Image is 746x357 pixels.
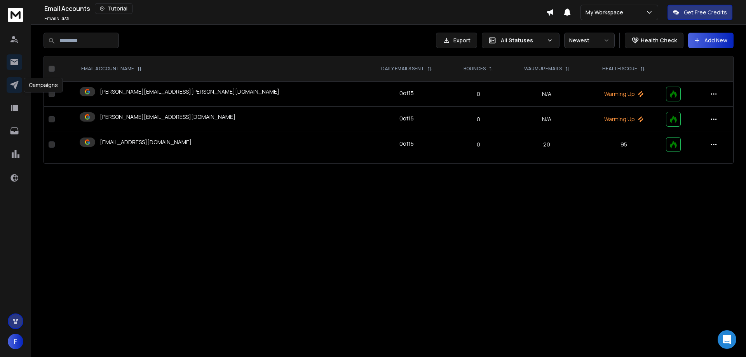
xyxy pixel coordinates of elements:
p: Get Free Credits [684,9,727,16]
button: Health Check [625,33,683,48]
div: Open Intercom Messenger [718,330,736,349]
div: Email Accounts [44,3,546,14]
p: [EMAIL_ADDRESS][DOMAIN_NAME] [100,138,192,146]
p: [PERSON_NAME][EMAIL_ADDRESS][PERSON_NAME][DOMAIN_NAME] [100,88,279,96]
button: Newest [564,33,615,48]
p: Emails : [44,16,69,22]
div: EMAIL ACCOUNT NAME [81,66,142,72]
button: Export [436,33,477,48]
p: BOUNCES [464,66,486,72]
p: Warming Up [591,115,657,123]
p: 0 [455,115,503,123]
button: Add New [688,33,734,48]
td: N/A [507,82,586,107]
p: Warming Up [591,90,657,98]
span: 3 / 3 [61,15,69,22]
div: 0 of 15 [399,115,414,122]
p: Health Check [641,37,677,44]
p: My Workspace [586,9,626,16]
p: WARMUP EMAILS [524,66,562,72]
button: Tutorial [95,3,132,14]
p: All Statuses [501,37,544,44]
div: 0 of 15 [399,140,414,148]
button: F [8,334,23,349]
div: Campaigns [24,78,63,92]
p: DAILY EMAILS SENT [381,66,424,72]
p: 0 [455,90,503,98]
td: N/A [507,107,586,132]
button: Get Free Credits [668,5,732,20]
td: 95 [586,132,661,157]
td: 20 [507,132,586,157]
p: HEALTH SCORE [602,66,637,72]
p: [PERSON_NAME][EMAIL_ADDRESS][DOMAIN_NAME] [100,113,235,121]
p: 0 [455,141,503,148]
div: 0 of 15 [399,89,414,97]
